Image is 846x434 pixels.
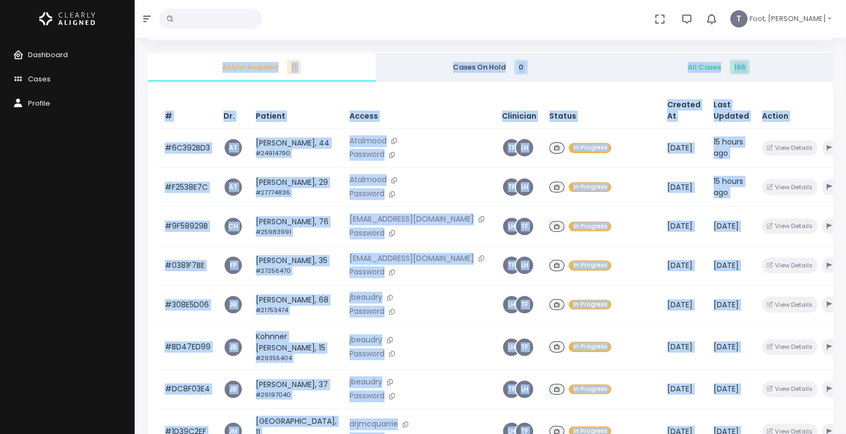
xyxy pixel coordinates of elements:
[667,182,693,192] span: [DATE]
[503,178,520,196] a: TF
[349,418,489,430] p: drjmcquarrie
[158,285,217,325] td: #308E5D06
[714,176,743,198] span: 15 hours ago
[714,383,739,394] span: [DATE]
[349,334,489,346] p: jbeaudry
[249,128,343,168] td: [PERSON_NAME], 44
[349,213,489,225] p: [EMAIL_ADDRESS][DOMAIN_NAME]
[349,292,489,304] p: jbeaudry
[714,341,739,352] span: [DATE]
[349,228,489,239] p: Password
[349,174,489,186] p: Atalmood
[158,128,217,168] td: #6C392BD3
[503,296,520,313] a: LH
[516,178,533,196] a: LH
[503,257,520,274] a: TF
[158,246,217,285] td: #0381F7BE
[349,348,489,360] p: Password
[349,253,489,265] p: [EMAIL_ADDRESS][DOMAIN_NAME]
[516,339,533,356] a: TF
[256,354,292,362] small: #29355404
[249,285,343,325] td: [PERSON_NAME], 68
[249,325,343,370] td: Kohnner [PERSON_NAME], 15
[667,221,693,231] span: [DATE]
[28,74,51,84] span: Cases
[256,188,290,197] small: #27774836
[349,188,489,200] p: Password
[569,260,611,271] span: In Progress
[543,93,661,129] th: Status
[343,93,495,129] th: Access
[225,381,242,398] span: JB
[249,370,343,409] td: [PERSON_NAME], 37
[762,258,817,273] button: View Details
[667,383,693,394] span: [DATE]
[349,306,489,318] p: Password
[516,296,533,313] span: TF
[249,168,343,207] td: [PERSON_NAME], 29
[714,260,739,271] span: [DATE]
[39,8,95,30] img: Logo Horizontal
[514,60,528,74] span: 0
[661,93,707,129] th: Created At
[516,218,533,235] a: TF
[569,300,611,310] span: In Progress
[225,339,242,356] a: JB
[256,306,288,314] small: #21753474
[516,257,533,274] a: LH
[225,178,242,196] span: AT
[158,325,217,370] td: #BD47ED99
[762,339,817,355] button: View Details
[569,182,611,192] span: In Progress
[349,376,489,388] p: jbeaudry
[569,342,611,352] span: In Progress
[516,381,533,398] a: LH
[287,60,301,74] span: 11
[503,218,520,235] a: LH
[349,266,489,278] p: Password
[503,339,520,356] a: LH
[225,139,242,156] a: AT
[249,246,343,285] td: [PERSON_NAME], 35
[667,341,693,352] span: [DATE]
[613,62,824,73] span: All Cases
[158,93,217,129] th: #
[667,299,693,310] span: [DATE]
[158,206,217,246] td: #9F58929B
[158,370,217,409] td: #DC8F03E4
[516,139,533,156] a: LH
[225,218,242,235] a: CH
[569,384,611,395] span: In Progress
[569,143,611,153] span: In Progress
[249,206,343,246] td: [PERSON_NAME], 76
[349,390,489,402] p: Password
[28,50,68,60] span: Dashboard
[256,390,291,399] small: #29197040
[156,62,367,73] span: Action Required
[667,260,693,271] span: [DATE]
[225,257,242,274] span: FP
[28,98,50,108] span: Profile
[256,266,291,275] small: #27256470
[762,140,817,156] button: View Details
[503,139,520,156] a: TF
[762,381,817,397] button: View Details
[730,10,747,27] span: T
[503,381,520,398] span: TF
[714,299,739,310] span: [DATE]
[256,149,290,157] small: #24914790
[756,93,843,129] th: Action
[225,296,242,313] a: JB
[249,93,343,129] th: Patient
